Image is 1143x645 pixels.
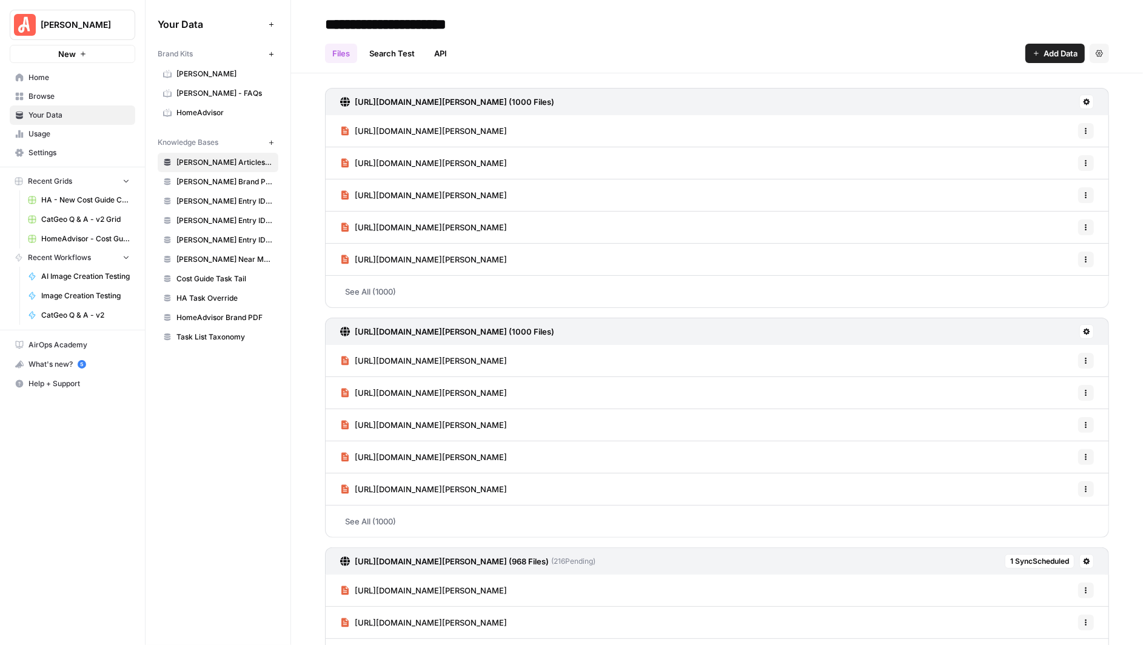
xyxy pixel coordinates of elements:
[340,345,507,376] a: [URL][DOMAIN_NAME][PERSON_NAME]
[158,289,278,308] a: HA Task Override
[10,355,135,373] div: What's new?
[340,147,507,179] a: [URL][DOMAIN_NAME][PERSON_NAME]
[340,179,507,211] a: [URL][DOMAIN_NAME][PERSON_NAME]
[14,14,36,36] img: Angi Logo
[355,189,507,201] span: [URL][DOMAIN_NAME][PERSON_NAME]
[158,48,193,59] span: Brand Kits
[41,233,130,244] span: HomeAdvisor - Cost Guide Updates
[176,215,273,226] span: [PERSON_NAME] Entry IDs: Questions
[355,387,507,399] span: [URL][DOMAIN_NAME][PERSON_NAME]
[158,327,278,347] a: Task List Taxonomy
[58,48,76,60] span: New
[158,17,264,32] span: Your Data
[176,235,273,246] span: [PERSON_NAME] Entry IDs: Unified Task
[22,306,135,325] a: CatGeo Q & A - v2
[28,110,130,121] span: Your Data
[28,252,91,263] span: Recent Workflows
[340,212,507,243] a: [URL][DOMAIN_NAME][PERSON_NAME]
[158,192,278,211] a: [PERSON_NAME] Entry IDs: Location
[355,555,549,567] h3: [URL][DOMAIN_NAME][PERSON_NAME] (968 Files)
[22,190,135,210] a: HA - New Cost Guide Creation Grid
[176,69,273,79] span: [PERSON_NAME]
[355,584,507,597] span: [URL][DOMAIN_NAME][PERSON_NAME]
[340,575,507,606] a: [URL][DOMAIN_NAME][PERSON_NAME]
[176,312,273,323] span: HomeAdvisor Brand PDF
[340,409,507,441] a: [URL][DOMAIN_NAME][PERSON_NAME]
[158,211,278,230] a: [PERSON_NAME] Entry IDs: Questions
[10,355,135,374] button: What's new? 5
[340,89,554,115] a: [URL][DOMAIN_NAME][PERSON_NAME] (1000 Files)
[158,172,278,192] a: [PERSON_NAME] Brand PDF
[41,290,130,301] span: Image Creation Testing
[158,137,218,148] span: Knowledge Bases
[158,269,278,289] a: Cost Guide Task Tail
[325,276,1109,307] a: See All (1000)
[1044,47,1078,59] span: Add Data
[28,176,72,187] span: Recent Grids
[28,72,130,83] span: Home
[158,84,278,103] a: [PERSON_NAME] - FAQs
[340,318,554,345] a: [URL][DOMAIN_NAME][PERSON_NAME] (1000 Files)
[10,45,135,63] button: New
[158,103,278,122] a: HomeAdvisor
[176,332,273,343] span: Task List Taxonomy
[10,124,135,144] a: Usage
[340,244,507,275] a: [URL][DOMAIN_NAME][PERSON_NAME]
[28,129,130,139] span: Usage
[28,147,130,158] span: Settings
[340,441,507,473] a: [URL][DOMAIN_NAME][PERSON_NAME]
[10,143,135,162] a: Settings
[176,293,273,304] span: HA Task Override
[355,355,507,367] span: [URL][DOMAIN_NAME][PERSON_NAME]
[28,339,130,350] span: AirOps Academy
[22,286,135,306] a: Image Creation Testing
[80,361,83,367] text: 5
[10,335,135,355] a: AirOps Academy
[28,378,130,389] span: Help + Support
[10,249,135,267] button: Recent Workflows
[10,10,135,40] button: Workspace: Angi
[325,506,1109,537] a: See All (1000)
[355,221,507,233] span: [URL][DOMAIN_NAME][PERSON_NAME]
[355,253,507,266] span: [URL][DOMAIN_NAME][PERSON_NAME]
[176,157,273,168] span: [PERSON_NAME] Articles Sitemaps
[362,44,422,63] a: Search Test
[176,176,273,187] span: [PERSON_NAME] Brand PDF
[355,125,507,137] span: [URL][DOMAIN_NAME][PERSON_NAME]
[22,210,135,229] a: CatGeo Q & A - v2 Grid
[158,230,278,250] a: [PERSON_NAME] Entry IDs: Unified Task
[41,271,130,282] span: AI Image Creation Testing
[176,88,273,99] span: [PERSON_NAME] - FAQs
[158,64,278,84] a: [PERSON_NAME]
[325,44,357,63] a: Files
[22,267,135,286] a: AI Image Creation Testing
[176,273,273,284] span: Cost Guide Task Tail
[41,19,114,31] span: [PERSON_NAME]
[1010,556,1069,567] span: 1 Sync Scheduled
[41,214,130,225] span: CatGeo Q & A - v2 Grid
[355,451,507,463] span: [URL][DOMAIN_NAME][PERSON_NAME]
[355,157,507,169] span: [URL][DOMAIN_NAME][PERSON_NAME]
[22,229,135,249] a: HomeAdvisor - Cost Guide Updates
[158,308,278,327] a: HomeAdvisor Brand PDF
[10,172,135,190] button: Recent Grids
[340,115,507,147] a: [URL][DOMAIN_NAME][PERSON_NAME]
[340,548,595,575] a: [URL][DOMAIN_NAME][PERSON_NAME] (968 Files)(216Pending)
[355,326,554,338] h3: [URL][DOMAIN_NAME][PERSON_NAME] (1000 Files)
[10,87,135,106] a: Browse
[549,556,595,567] span: ( 216 Pending)
[427,44,454,63] a: API
[1025,44,1085,63] button: Add Data
[10,374,135,393] button: Help + Support
[28,91,130,102] span: Browse
[41,310,130,321] span: CatGeo Q & A - v2
[10,68,135,87] a: Home
[176,196,273,207] span: [PERSON_NAME] Entry IDs: Location
[1005,554,1074,569] button: 1 SyncScheduled
[340,473,507,505] a: [URL][DOMAIN_NAME][PERSON_NAME]
[41,195,130,206] span: HA - New Cost Guide Creation Grid
[340,377,507,409] a: [URL][DOMAIN_NAME][PERSON_NAME]
[355,617,507,629] span: [URL][DOMAIN_NAME][PERSON_NAME]
[158,250,278,269] a: [PERSON_NAME] Near Me Sitemap
[10,105,135,125] a: Your Data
